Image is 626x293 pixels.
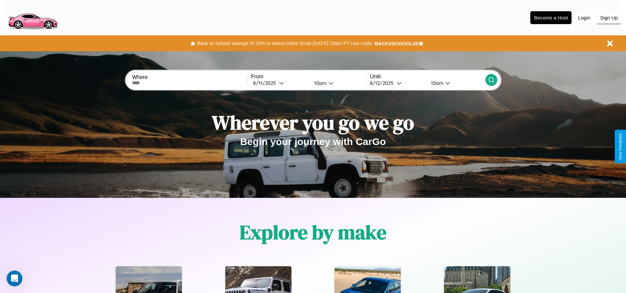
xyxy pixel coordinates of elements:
button: Sign Up [597,12,621,24]
button: Back to School savings of 20% in select cities! Ends [DATE] 10am PT.Use code: [195,39,374,48]
label: Until [370,74,485,80]
div: 10am [311,80,328,86]
button: Login [575,12,594,24]
div: Give Feedback [618,133,623,160]
div: 8 / 11 / 2025 [253,80,279,86]
iframe: Intercom live chat [7,271,22,286]
button: 8/11/2025 [251,80,309,87]
div: 10am [428,80,445,86]
button: Become a Host [530,11,572,24]
button: 10am [426,80,485,87]
b: BACK2SCHOOL20 [375,41,418,46]
label: Where [132,74,247,80]
div: 8 / 12 / 2025 [370,80,397,86]
img: logo [5,3,60,31]
h1: Explore by make [240,219,386,246]
label: From [251,74,366,80]
button: 10am [309,80,367,87]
